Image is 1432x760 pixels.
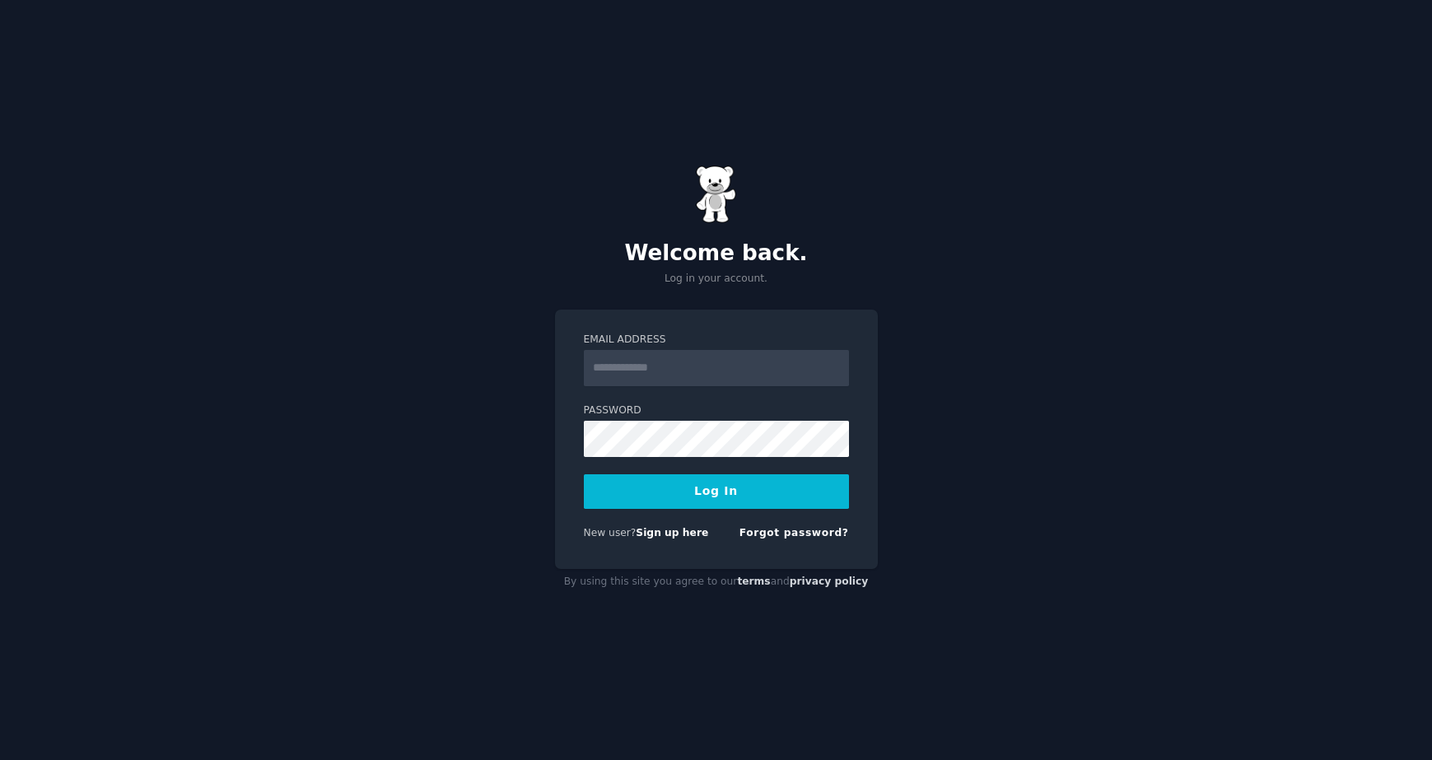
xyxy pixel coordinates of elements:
a: Sign up here [636,527,708,539]
a: Forgot password? [739,527,849,539]
a: privacy policy [790,576,869,587]
p: Log in your account. [555,272,878,287]
img: Gummy Bear [696,166,737,223]
button: Log In [584,474,849,509]
span: New user? [584,527,637,539]
label: Password [584,403,849,418]
a: terms [737,576,770,587]
label: Email Address [584,333,849,347]
h2: Welcome back. [555,240,878,267]
div: By using this site you agree to our and [555,569,878,595]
